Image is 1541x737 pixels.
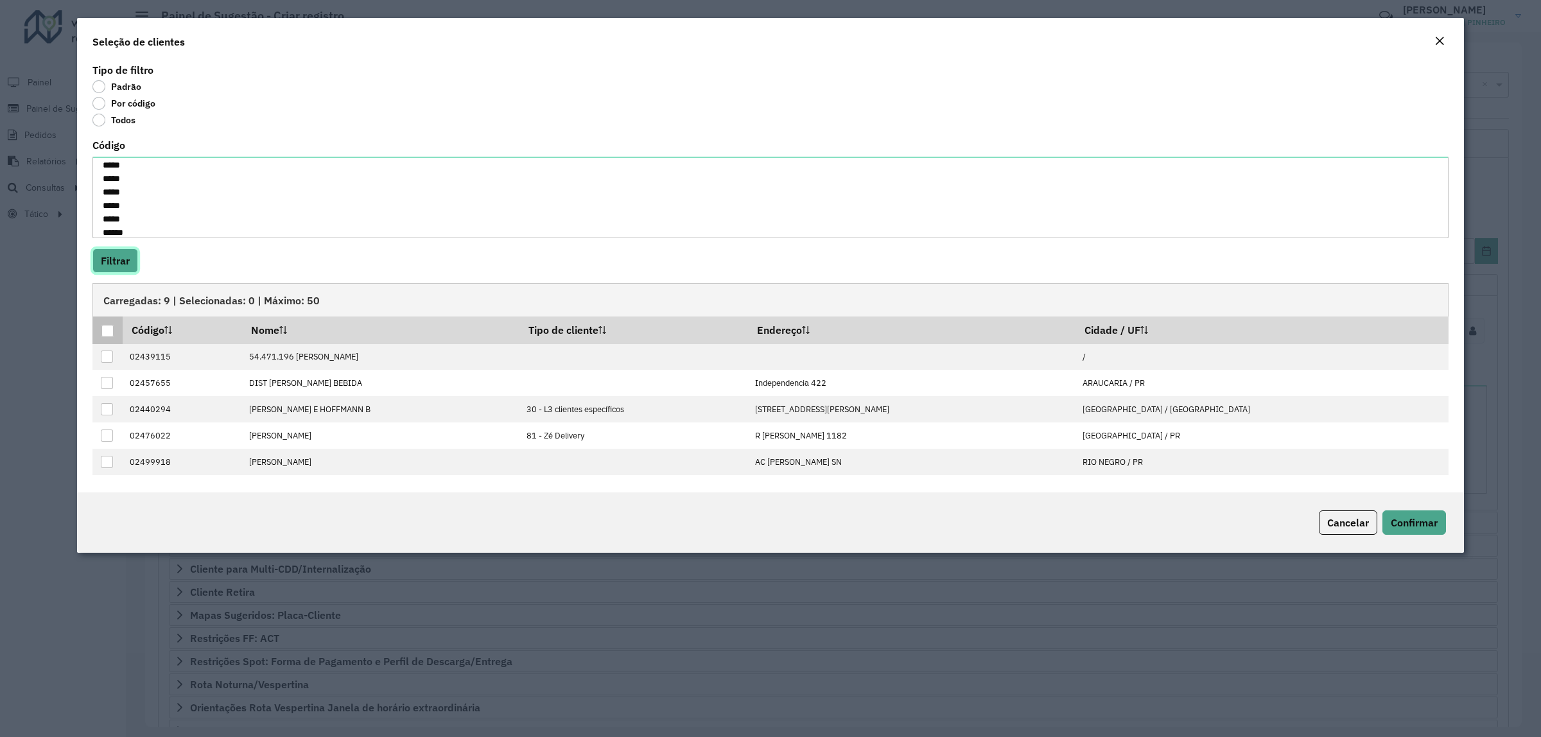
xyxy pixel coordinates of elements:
[748,475,1075,501] td: R PINGUIM 932
[748,316,1075,343] th: Endereço
[123,422,242,449] td: 02476022
[1075,344,1448,370] td: /
[1319,510,1377,535] button: Cancelar
[1075,396,1448,422] td: [GEOGRAPHIC_DATA] / [GEOGRAPHIC_DATA]
[242,475,519,501] td: [PERSON_NAME]
[242,396,519,422] td: [PERSON_NAME] E HOFFMANN B
[123,344,242,370] td: 02439115
[92,97,155,110] label: Por código
[92,137,125,153] label: Código
[1391,516,1438,529] span: Confirmar
[748,396,1075,422] td: [STREET_ADDRESS][PERSON_NAME]
[1075,475,1448,501] td: ARAUCARIA / PR
[92,80,141,93] label: Padrão
[242,316,519,343] th: Nome
[242,344,519,370] td: 54.471.196 [PERSON_NAME]
[242,422,519,449] td: [PERSON_NAME]
[748,422,1075,449] td: R [PERSON_NAME] 1182
[1075,316,1448,343] th: Cidade / UF
[1431,33,1449,50] button: Close
[1075,449,1448,475] td: RIO NEGRO / PR
[123,370,242,396] td: 02457655
[748,449,1075,475] td: AC [PERSON_NAME] SN
[1075,422,1448,449] td: [GEOGRAPHIC_DATA] / PR
[1075,370,1448,396] td: ARAUCARIA / PR
[242,370,519,396] td: DIST [PERSON_NAME] BEBIDA
[123,449,242,475] td: 02499918
[123,396,242,422] td: 02440294
[519,316,748,343] th: Tipo de cliente
[123,475,242,501] td: 02447210
[92,114,135,126] label: Todos
[1434,36,1445,46] em: Fechar
[92,34,185,49] h4: Seleção de clientes
[92,62,153,78] label: Tipo de filtro
[123,316,242,343] th: Código
[748,370,1075,396] td: Independencia 422
[519,396,748,422] td: 30 - L3 clientes específicos
[1382,510,1446,535] button: Confirmar
[519,422,748,449] td: 81 - Zé Delivery
[242,449,519,475] td: [PERSON_NAME]
[92,248,138,273] button: Filtrar
[92,283,1449,316] div: Carregadas: 9 | Selecionadas: 0 | Máximo: 50
[1327,516,1369,529] span: Cancelar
